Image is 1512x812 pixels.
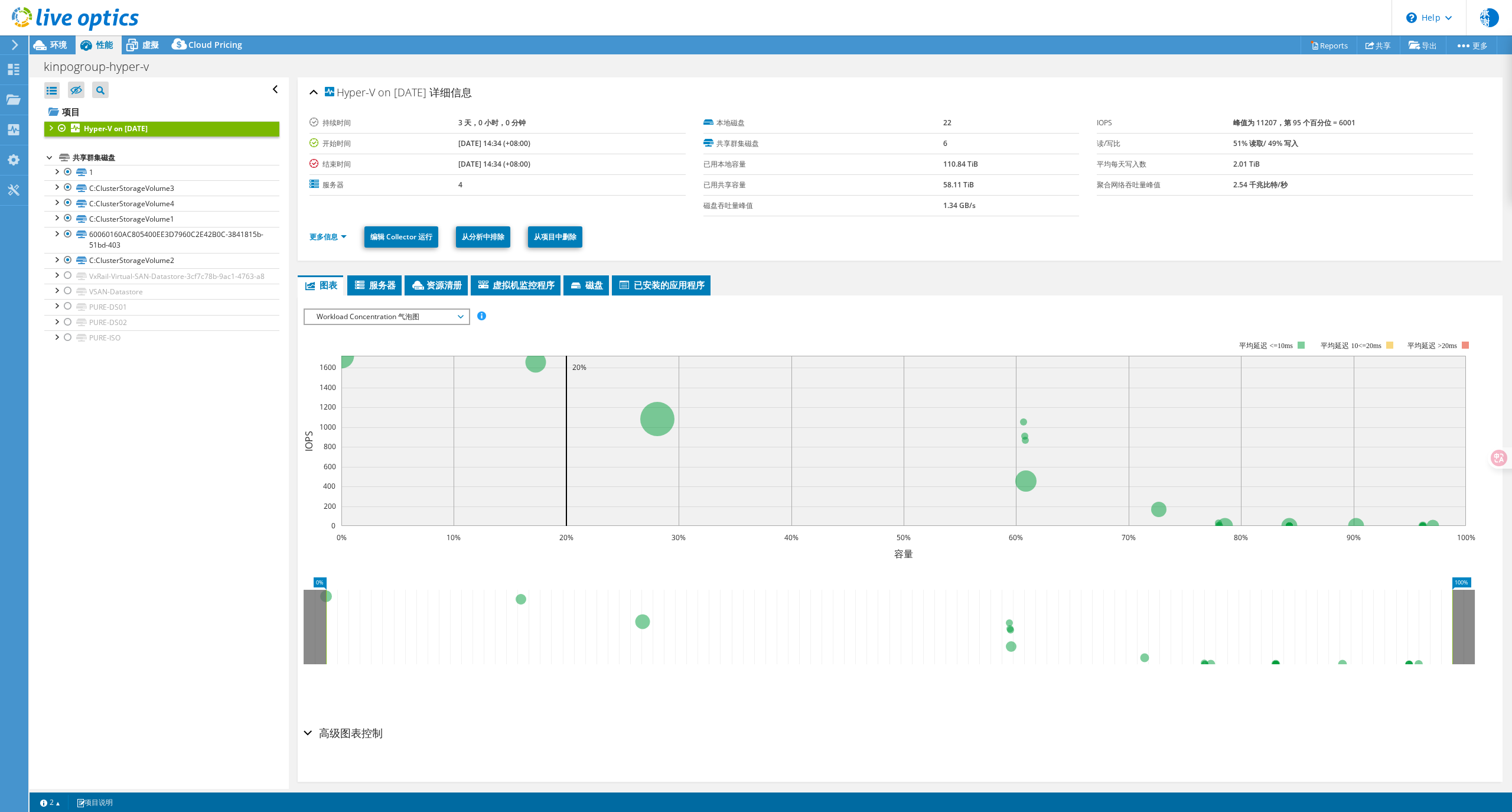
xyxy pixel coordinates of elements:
b: Hyper-V on [DATE] [84,124,148,134]
text: 20% [572,362,586,372]
h1: kinpogroup-hyper-v [38,60,167,73]
b: 6 [943,138,947,148]
span: Cloud Pricing [188,39,242,50]
a: Reports [1301,36,1357,54]
svg: \n [1406,12,1417,23]
a: C:ClusterStorageVolume4 [44,196,279,211]
span: 服务器 [353,279,396,291]
label: 已用本地容量 [703,158,943,170]
span: 环境 [50,39,67,50]
text: 容量 [894,547,913,560]
a: PURE-DS02 [44,315,279,330]
span: 承謝 [1480,8,1499,27]
label: 聚合网络吞吐量峰值 [1097,179,1233,191]
text: 0% [337,532,347,543]
a: 项目说明 [68,795,121,810]
a: 更多信息 [309,232,347,242]
label: IOPS [1097,117,1233,129]
a: 导出 [1400,36,1446,54]
a: 1 [44,165,279,180]
span: 详细信息 [429,85,472,99]
text: 200 [324,501,336,511]
a: 项目 [44,102,279,121]
text: 90% [1347,532,1361,543]
label: 读/写比 [1097,138,1233,150]
label: 磁盘吞吐量峰值 [703,200,943,212]
label: 平均每天写入数 [1097,158,1233,170]
label: 共享群集磁盘 [703,138,943,150]
text: 1200 [320,402,336,412]
b: 1.34 GB/s [943,200,976,210]
text: 100% [1457,532,1475,543]
label: 已用共享容量 [703,179,943,191]
a: PURE-ISO [44,330,279,346]
text: 80% [1234,532,1248,543]
div: 共享群集磁盘 [73,151,279,165]
text: 20% [559,532,573,543]
text: 平均延迟 >20ms [1407,342,1457,350]
span: 资源清册 [410,279,462,291]
a: 从项目中删除 [528,226,582,248]
a: 共享 [1357,36,1400,54]
text: 1400 [320,382,336,392]
b: 22 [943,118,951,128]
h2: 高级图表控制 [304,721,383,745]
label: 本地磁盘 [703,117,943,129]
span: 虚拟机监控程序 [477,279,555,291]
b: 峰值为 11207，第 95 个百分位 = 6001 [1233,118,1355,128]
b: 3 天，0 小时，0 分钟 [458,118,526,128]
text: 70% [1122,532,1136,543]
a: VSAN-Datastore [44,284,279,299]
text: 1000 [320,422,336,432]
a: Hyper-V on [DATE] [44,121,279,137]
text: 50% [897,532,911,543]
a: 60060160AC805400EE3D7960C2E42B0C-3841815b-51bd-403 [44,227,279,253]
a: C:ClusterStorageVolume3 [44,180,279,196]
label: 开始时间 [309,138,458,150]
b: 2.54 千兆比特/秒 [1233,180,1288,190]
text: 40% [784,532,799,543]
a: VxRail-Virtual-SAN-Datastore-3cf7c78b-9ac1-4763-a8 [44,268,279,284]
a: 更多 [1446,36,1497,54]
text: 1600 [320,362,336,372]
a: C:ClusterStorageVolume2 [44,253,279,268]
span: 性能 [96,39,113,50]
span: 磁盘 [569,279,603,291]
b: [DATE] 14:34 (+08:00) [458,138,530,148]
text: 30% [672,532,686,543]
span: 图表 [304,279,337,291]
a: 从分析中排除 [456,226,510,248]
label: 结束时间 [309,158,458,170]
a: C:ClusterStorageVolume1 [44,211,279,226]
span: Workload Concentration 气泡图 [311,310,462,324]
b: 4 [458,180,462,190]
b: 51% 读取/ 49% 写入 [1233,138,1298,148]
text: 400 [323,481,335,491]
b: 2.01 TiB [1233,159,1260,169]
a: 编辑 Collector 运行 [364,226,438,248]
span: 虛擬 [142,39,159,50]
text: 10% [447,532,461,543]
text: 800 [324,441,336,452]
text: IOPS [302,430,315,451]
a: PURE-DS01 [44,299,279,314]
text: 600 [324,462,336,472]
text: 0 [331,521,335,531]
label: 持续时间 [309,117,458,129]
b: 110.84 TiB [943,159,978,169]
tspan: 平均延迟 10<=20ms [1321,342,1382,350]
b: [DATE] 14:34 (+08:00) [458,159,530,169]
a: 2 [32,795,69,810]
tspan: 平均延迟 <=10ms [1240,342,1293,350]
text: 60% [1009,532,1023,543]
b: 58.11 TiB [943,180,974,190]
span: Hyper-V on [DATE] [325,87,426,99]
label: 服务器 [309,179,458,191]
span: 已安装的应用程序 [618,279,705,291]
